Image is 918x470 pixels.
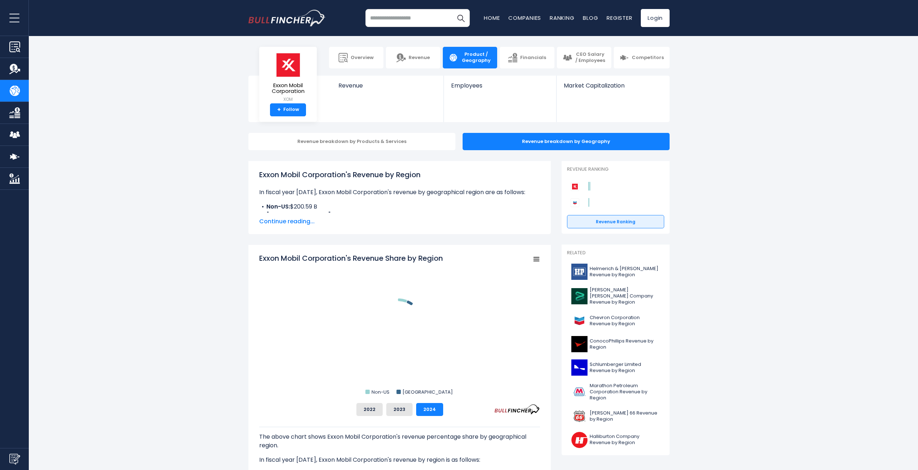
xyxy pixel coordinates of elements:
a: ConocoPhillips Revenue by Region [567,334,664,354]
a: Halliburton Company Revenue by Region [567,430,664,450]
a: Chevron Corporation Revenue by Region [567,311,664,331]
img: bullfincher logo [248,10,326,26]
a: Financials [500,47,554,68]
span: ConocoPhillips Revenue by Region [590,338,660,350]
p: In fiscal year [DATE], Exxon Mobil Corporation's revenue by geographical region are as follows: [259,188,540,197]
span: CEO Salary / Employees [575,52,606,64]
span: Market Capitalization [564,82,662,89]
h1: Exxon Mobil Corporation's Revenue by Region [259,169,540,180]
span: [PERSON_NAME] 66 Revenue by Region [590,410,660,422]
a: Revenue [331,76,444,101]
button: Search [452,9,470,27]
span: Financials [520,55,546,61]
p: In fiscal year [DATE], Exxon Mobil Corporation's revenue by region is as follows: [259,456,540,464]
a: Register [607,14,632,22]
a: Revenue [386,47,440,68]
a: Revenue Ranking [567,215,664,229]
img: MPC logo [571,384,588,400]
span: Helmerich & [PERSON_NAME] Revenue by Region [590,266,660,278]
strong: + [277,107,281,113]
a: Product / Geography [443,47,497,68]
text: Non-US [372,389,390,395]
img: Exxon Mobil Corporation competitors logo [571,182,579,191]
tspan: Exxon Mobil Corporation's Revenue Share by Region [259,253,443,263]
p: Related [567,250,664,256]
span: Revenue [338,82,437,89]
a: CEO Salary / Employees [557,47,611,68]
a: Helmerich & [PERSON_NAME] Revenue by Region [567,262,664,282]
a: Blog [583,14,598,22]
img: COP logo [571,336,588,352]
span: Revenue [409,55,430,61]
li: $138.66 B [259,211,540,220]
img: PSX logo [571,408,588,425]
a: Marathon Petroleum Corporation Revenue by Region [567,381,664,403]
img: HP logo [571,264,588,280]
img: Chevron Corporation competitors logo [571,198,579,207]
a: Go to homepage [248,10,326,26]
span: Halliburton Company Revenue by Region [590,434,660,446]
span: Continue reading... [259,217,540,226]
img: SLB logo [571,359,588,376]
div: Revenue breakdown by Geography [463,133,670,150]
a: Home [484,14,500,22]
img: BKR logo [571,288,588,304]
a: Companies [508,14,541,22]
a: Market Capitalization [557,76,669,101]
a: Exxon Mobil Corporation XOM [265,53,311,103]
a: [PERSON_NAME] 66 Revenue by Region [567,407,664,426]
button: 2023 [386,403,413,416]
span: Chevron Corporation Revenue by Region [590,315,660,327]
span: Schlumberger Limited Revenue by Region [590,362,660,374]
span: Competitors [632,55,664,61]
a: Employees [444,76,556,101]
div: Revenue breakdown by Products & Services [248,133,455,150]
small: XOM [265,96,311,103]
img: CVX logo [571,313,588,329]
button: 2024 [416,403,443,416]
a: Overview [329,47,383,68]
svg: Exxon Mobil Corporation's Revenue Share by Region [259,253,540,397]
b: Non-US: [266,202,290,211]
a: Competitors [614,47,670,68]
span: [PERSON_NAME] [PERSON_NAME] Company Revenue by Region [590,287,660,305]
a: Ranking [550,14,574,22]
span: Marathon Petroleum Corporation Revenue by Region [590,383,660,401]
button: 2022 [356,403,383,416]
span: Employees [451,82,549,89]
p: Revenue Ranking [567,166,664,173]
b: [GEOGRAPHIC_DATA]: [266,211,332,219]
a: [PERSON_NAME] [PERSON_NAME] Company Revenue by Region [567,285,664,307]
text: [GEOGRAPHIC_DATA] [402,389,453,395]
a: Schlumberger Limited Revenue by Region [567,358,664,377]
span: Exxon Mobil Corporation [265,82,311,94]
li: $200.59 B [259,202,540,211]
span: Overview [351,55,374,61]
a: +Follow [270,103,306,116]
p: The above chart shows Exxon Mobil Corporation's revenue percentage share by geographical region. [259,433,540,450]
a: Login [641,9,670,27]
span: Product / Geography [461,52,491,64]
img: HAL logo [571,432,588,448]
